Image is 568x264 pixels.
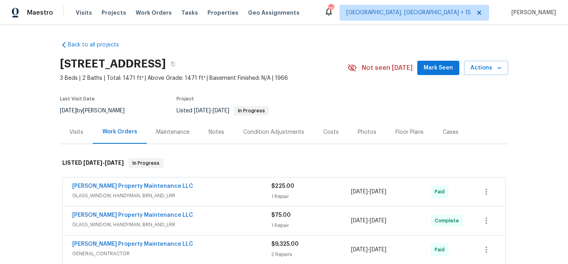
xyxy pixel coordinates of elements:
[362,64,413,72] span: Not seen [DATE]
[72,241,193,247] a: [PERSON_NAME] Property Maintenance LLC
[464,61,508,75] button: Actions
[435,246,448,254] span: Paid
[351,188,386,196] span: -
[76,9,92,17] span: Visits
[508,9,556,17] span: [PERSON_NAME]
[351,217,386,225] span: -
[417,61,459,75] button: Mark Seen
[435,188,448,196] span: Paid
[72,250,271,258] span: GENERAL_CONTRACTOR
[271,212,291,218] span: $75.00
[370,189,386,195] span: [DATE]
[346,9,471,17] span: [GEOGRAPHIC_DATA], [GEOGRAPHIC_DATA] + 15
[83,160,124,166] span: -
[156,128,190,136] div: Maintenance
[395,128,424,136] div: Floor Plans
[177,96,194,101] span: Project
[271,193,351,200] div: 1 Repair
[271,183,294,189] span: $225.00
[370,247,386,252] span: [DATE]
[72,183,193,189] a: [PERSON_NAME] Property Maintenance LLC
[105,160,124,166] span: [DATE]
[194,108,211,114] span: [DATE]
[129,159,163,167] span: In Progress
[166,57,180,71] button: Copy Address
[27,9,53,17] span: Maestro
[370,218,386,224] span: [DATE]
[194,108,229,114] span: -
[351,246,386,254] span: -
[271,222,351,229] div: 1 Repair
[102,9,126,17] span: Projects
[72,212,193,218] a: [PERSON_NAME] Property Maintenance LLC
[60,96,95,101] span: Last Visit Date
[209,128,224,136] div: Notes
[271,251,351,258] div: 2 Repairs
[243,128,304,136] div: Condition Adjustments
[443,128,459,136] div: Cases
[62,158,124,168] h6: LISTED
[60,150,508,176] div: LISTED [DATE]-[DATE]In Progress
[69,128,83,136] div: Visits
[60,60,166,68] h2: [STREET_ADDRESS]
[271,241,299,247] span: $9,325.00
[60,41,136,49] a: Back to all projects
[248,9,299,17] span: Geo Assignments
[181,10,198,15] span: Tasks
[323,128,339,136] div: Costs
[351,189,368,195] span: [DATE]
[72,192,271,200] span: GLASS_WINDOW, HANDYMAN, BRN_AND_LRR
[83,160,102,166] span: [DATE]
[435,217,462,225] span: Complete
[351,247,368,252] span: [DATE]
[358,128,376,136] div: Photos
[235,108,268,113] span: In Progress
[102,128,137,136] div: Work Orders
[60,74,347,82] span: 3 Beds | 2 Baths | Total: 1471 ft² | Above Grade: 1471 ft² | Basement Finished: N/A | 1966
[470,63,502,73] span: Actions
[207,9,238,17] span: Properties
[60,108,77,114] span: [DATE]
[72,221,271,229] span: GLASS_WINDOW, HANDYMAN, BRN_AND_LRR
[213,108,229,114] span: [DATE]
[351,218,368,224] span: [DATE]
[60,106,134,116] div: by [PERSON_NAME]
[424,63,453,73] span: Mark Seen
[328,5,334,13] div: 293
[177,108,269,114] span: Listed
[136,9,172,17] span: Work Orders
